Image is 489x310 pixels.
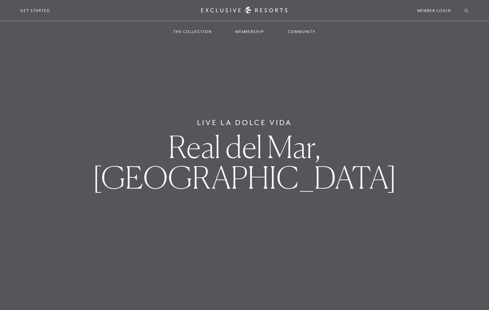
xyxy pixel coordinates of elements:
[167,22,219,41] a: The Collection
[92,128,397,196] span: Real del Mar, [GEOGRAPHIC_DATA]
[229,22,271,41] a: Membership
[20,7,50,14] a: Get Started
[281,22,322,41] a: Community
[417,7,451,14] a: Member Login
[197,117,292,128] h6: Live La Dolce Vida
